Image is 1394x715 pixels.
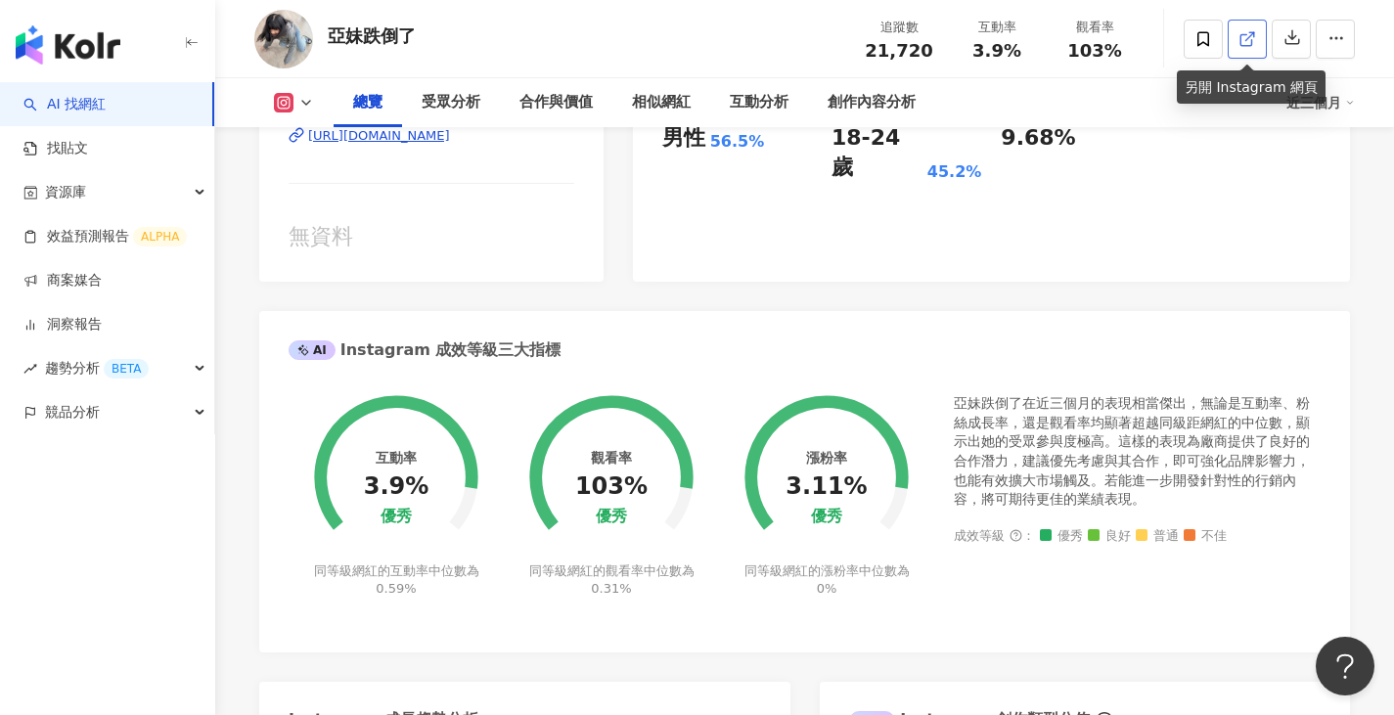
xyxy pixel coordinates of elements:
[817,581,837,596] span: 0%
[1067,41,1122,61] span: 103%
[1177,70,1326,104] div: 另開 Instagram 網頁
[526,562,697,598] div: 同等級網紅的觀看率中位數為
[381,508,412,526] div: 優秀
[45,170,86,214] span: 資源庫
[422,91,480,114] div: 受眾分析
[23,271,102,290] a: 商案媒合
[23,95,106,114] a: searchAI 找網紅
[376,581,416,596] span: 0.59%
[289,127,574,145] a: [URL][DOMAIN_NAME]
[45,390,100,434] span: 競品分析
[1136,529,1179,544] span: 普通
[289,222,574,252] div: 無資料
[954,529,1321,544] div: 成效等級 ：
[960,18,1034,37] div: 互動率
[1057,18,1132,37] div: 觀看率
[811,508,842,526] div: 優秀
[575,473,648,501] div: 103%
[806,450,847,466] div: 漲粉率
[828,91,916,114] div: 創作內容分析
[865,40,932,61] span: 21,720
[308,127,450,145] div: [URL][DOMAIN_NAME]
[591,581,631,596] span: 0.31%
[23,227,187,246] a: 效益預測報告ALPHA
[328,23,416,48] div: 亞妹跌倒了
[289,339,561,361] div: Instagram 成效等級三大指標
[1040,529,1083,544] span: 優秀
[519,91,593,114] div: 合作與價值
[742,562,913,598] div: 同等級網紅的漲粉率中位數為
[23,315,102,335] a: 洞察報告
[786,473,867,501] div: 3.11%
[23,362,37,376] span: rise
[353,91,382,114] div: 總覽
[710,131,765,153] div: 56.5%
[1316,637,1374,695] iframe: Help Scout Beacon - Open
[23,139,88,158] a: 找貼文
[632,91,691,114] div: 相似網紅
[1001,123,1075,154] div: 9.68%
[662,123,705,154] div: 男性
[104,359,149,379] div: BETA
[289,340,336,360] div: AI
[1088,529,1131,544] span: 良好
[364,473,429,501] div: 3.9%
[1184,529,1227,544] span: 不佳
[730,91,788,114] div: 互動分析
[972,41,1021,61] span: 3.9%
[954,394,1321,510] div: 亞妹跌倒了在近三個月的表現相當傑出，無論是互動率、粉絲成長率，還是觀看率均顯著超越同級距網紅的中位數，顯示出她的受眾參與度極高。這樣的表現為廠商提供了良好的合作潛力，建議優先考慮與其合作，即可強...
[591,450,632,466] div: 觀看率
[311,562,482,598] div: 同等級網紅的互動率中位數為
[596,508,627,526] div: 優秀
[16,25,120,65] img: logo
[927,161,982,183] div: 45.2%
[254,10,313,68] img: KOL Avatar
[376,450,417,466] div: 互動率
[45,346,149,390] span: 趨勢分析
[832,123,922,184] div: 18-24 歲
[862,18,936,37] div: 追蹤數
